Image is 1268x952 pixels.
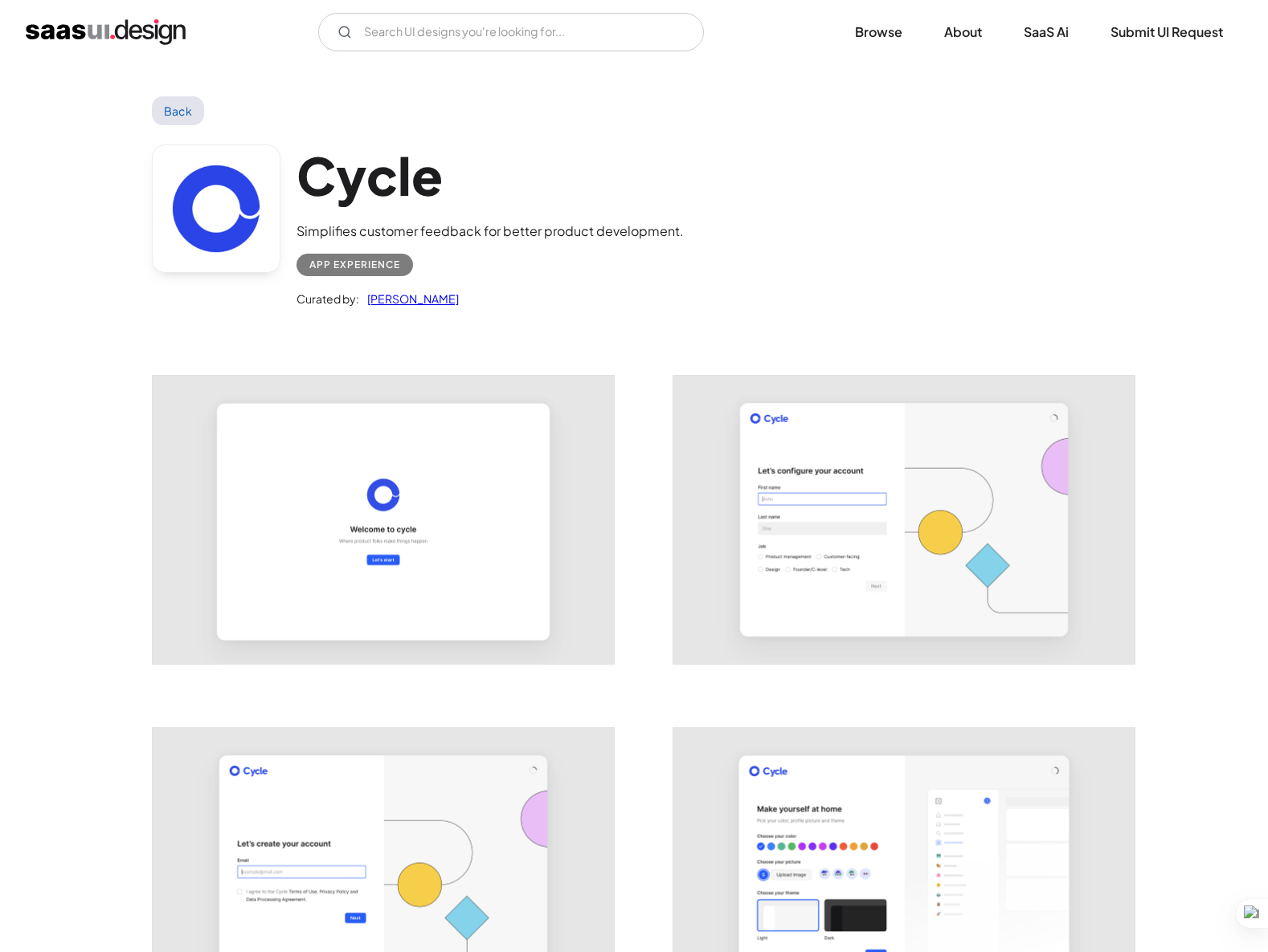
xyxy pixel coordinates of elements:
[318,13,704,51] form: Email Form
[152,96,204,125] a: Back
[297,289,359,308] div: Curated by:
[1004,14,1088,50] a: SaaS Ai
[359,289,459,308] a: [PERSON_NAME]
[26,19,186,45] a: home
[925,14,1001,50] a: About
[297,222,684,241] div: Simplifies customer feedback for better product development.
[153,376,614,664] a: open lightbox
[309,255,400,275] div: App Experience
[673,376,1135,664] a: open lightbox
[1091,14,1242,50] a: Submit UI Request
[297,144,684,206] h1: Cycle
[318,13,704,51] input: Search UI designs you're looking for...
[673,376,1135,664] img: 641986feeb070a7dfc292507_Cycle%20Account%20Configuration%20Screen.png
[153,376,614,664] img: 641986e1504ff51eaad84d49_Cycle%20Welcome%20Screen.png
[836,14,922,50] a: Browse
